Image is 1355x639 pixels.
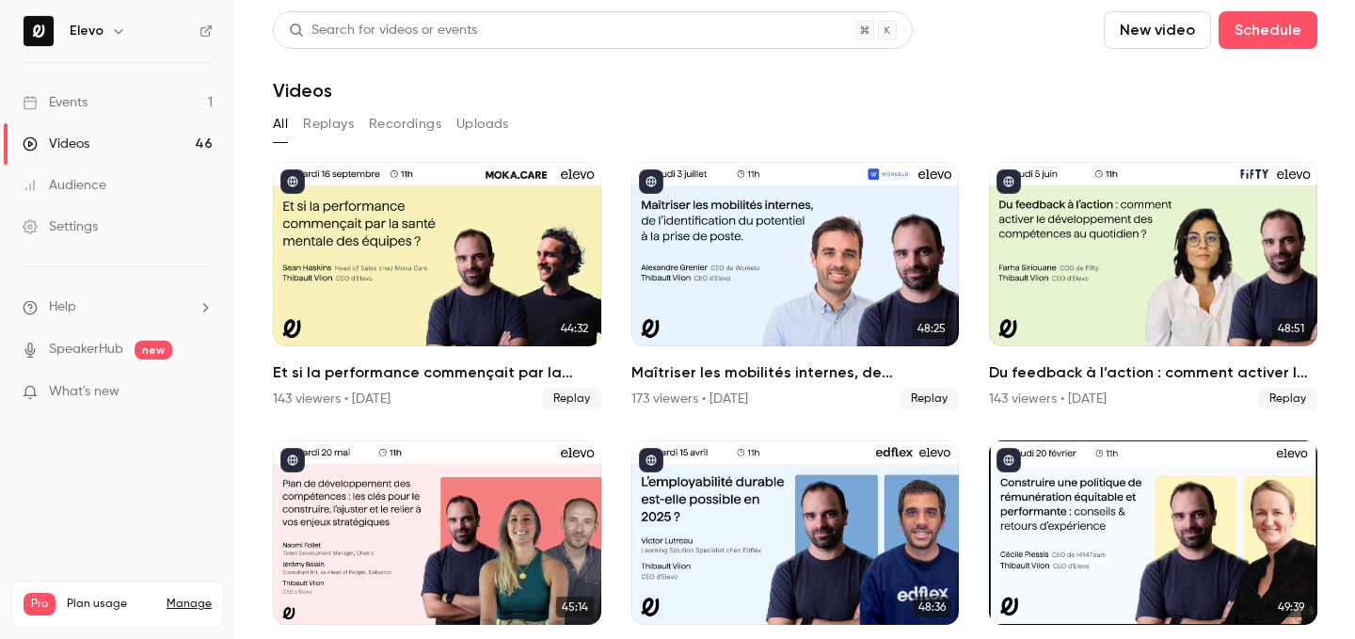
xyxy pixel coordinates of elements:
span: new [135,341,172,359]
button: published [639,448,663,472]
button: published [996,169,1021,194]
button: Recordings [369,109,441,139]
button: Uploads [456,109,509,139]
span: 48:36 [913,597,951,617]
a: 48:51Du feedback à l’action : comment activer le développement des compétences au quotidien ?143 ... [989,162,1317,410]
span: What's new [49,382,120,402]
div: Videos [23,135,89,153]
section: Videos [273,11,1317,628]
img: Elevo [24,16,54,46]
span: 48:25 [912,318,951,339]
a: 48:25Maîtriser les mobilités internes, de l’identification du potentiel à la prise de poste.173 v... [631,162,960,410]
button: published [280,448,305,472]
h6: Elevo [70,22,104,40]
a: 44:32Et si la performance commençait par la santé mentale des équipes ?143 viewers • [DATE]Replay [273,162,601,410]
span: Replay [1258,388,1317,410]
a: SpeakerHub [49,340,123,359]
div: Settings [23,217,98,236]
span: 48:51 [1272,318,1310,339]
a: Manage [167,597,212,612]
h2: Du feedback à l’action : comment activer le développement des compétences au quotidien ? [989,361,1317,384]
div: 173 viewers • [DATE] [631,390,748,408]
li: Du feedback à l’action : comment activer le développement des compétences au quotidien ? [989,162,1317,410]
button: published [639,169,663,194]
button: All [273,109,288,139]
button: Replays [303,109,354,139]
li: Maîtriser les mobilités internes, de l’identification du potentiel à la prise de poste. [631,162,960,410]
div: Search for videos or events [289,21,477,40]
span: 49:39 [1272,597,1310,617]
button: published [996,448,1021,472]
span: 45:14 [556,597,594,617]
span: Help [49,297,76,317]
div: Audience [23,176,106,195]
span: Plan usage [67,597,155,612]
h2: Et si la performance commençait par la santé mentale des équipes ? [273,361,601,384]
div: 143 viewers • [DATE] [989,390,1107,408]
h2: Maîtriser les mobilités internes, de l’identification du potentiel à la prise de poste. [631,361,960,384]
h1: Videos [273,79,332,102]
button: Schedule [1219,11,1317,49]
div: Events [23,93,88,112]
li: Et si la performance commençait par la santé mentale des équipes ? [273,162,601,410]
li: help-dropdown-opener [23,297,213,317]
span: Replay [542,388,601,410]
span: Replay [900,388,959,410]
div: 143 viewers • [DATE] [273,390,391,408]
span: Pro [24,593,56,615]
button: New video [1104,11,1211,49]
button: published [280,169,305,194]
span: 44:32 [555,318,594,339]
